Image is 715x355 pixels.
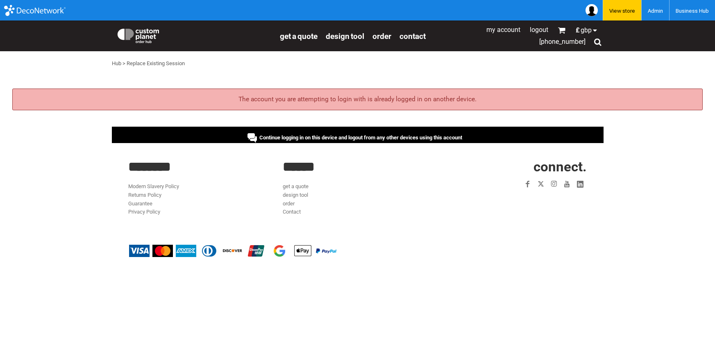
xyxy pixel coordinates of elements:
div: Replace Existing Session [127,59,185,68]
img: Apple Pay [293,245,313,257]
a: Custom Planet [112,23,276,47]
img: American Express [176,245,196,257]
a: design tool [326,31,364,41]
span: Continue logging in on this device and logout from any other devices using this account [259,134,462,141]
a: Logout [530,26,548,34]
a: Contact [283,209,301,215]
img: Discover [222,245,243,257]
span: Contact [399,32,426,41]
a: order [283,200,295,207]
a: get a quote [283,183,309,189]
img: Google Pay [269,245,290,257]
a: get a quote [280,31,318,41]
iframe: Customer reviews powered by Trustpilot [474,196,587,205]
a: Contact [399,31,426,41]
a: My Account [486,26,520,34]
span: £ [576,27,581,34]
a: Hub [112,60,121,66]
h2: CONNECT. [437,160,587,173]
span: order [372,32,391,41]
img: Diners Club [199,245,220,257]
span: [PHONE_NUMBER] [539,38,586,46]
span: design tool [326,32,364,41]
span: get a quote [280,32,318,41]
img: Custom Planet [116,27,161,43]
a: Modern Slavery Policy [128,183,179,189]
div: The account you are attempting to login with is already logged in on another device. [12,89,703,110]
a: order [372,31,391,41]
span: GBP [581,27,592,34]
div: > [123,59,125,68]
a: Returns Policy [128,192,161,198]
a: design tool [283,192,308,198]
img: China UnionPay [246,245,266,257]
img: PayPal [316,248,336,253]
a: Privacy Policy [128,209,160,215]
a: Guarantee [128,200,152,207]
img: Visa [129,245,150,257]
img: Mastercard [152,245,173,257]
